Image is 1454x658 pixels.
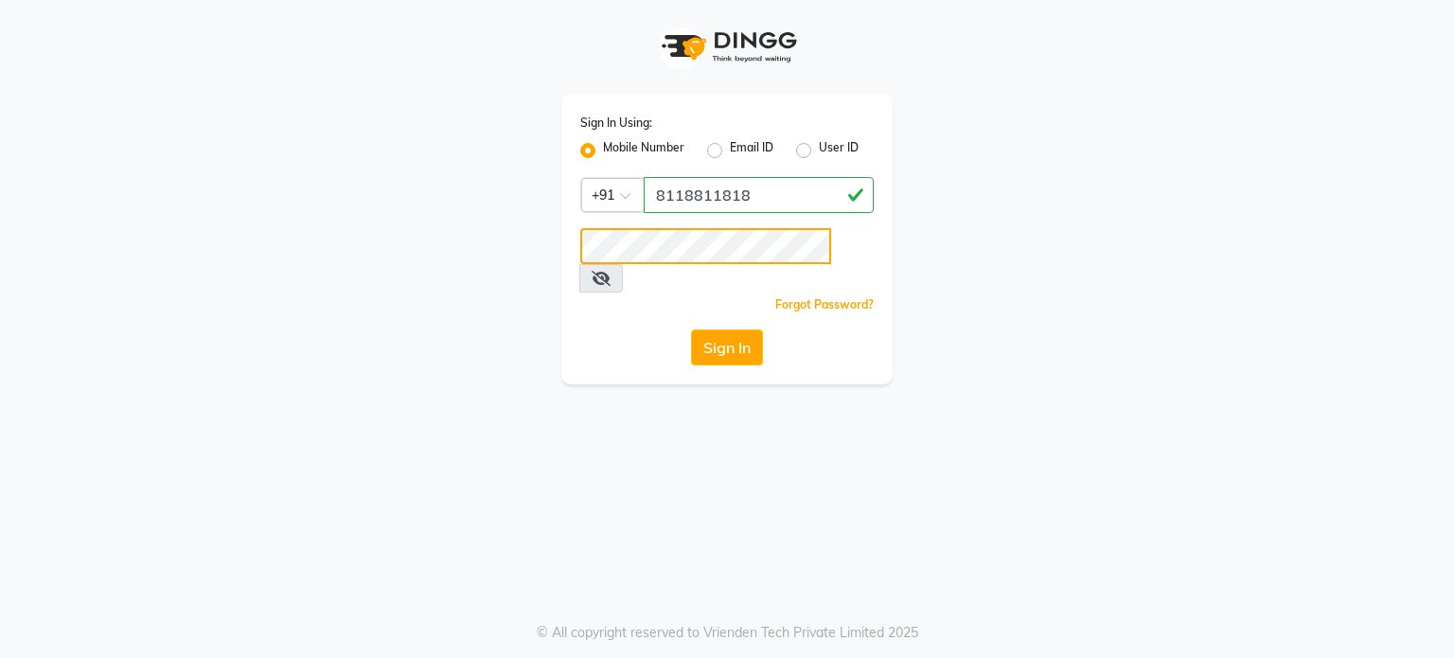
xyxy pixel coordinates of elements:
[691,329,763,365] button: Sign In
[651,19,803,75] img: logo1.svg
[644,177,874,213] input: Username
[819,139,859,162] label: User ID
[603,139,684,162] label: Mobile Number
[775,297,874,311] a: Forgot Password?
[580,228,831,264] input: Username
[730,139,773,162] label: Email ID
[580,115,652,132] label: Sign In Using:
